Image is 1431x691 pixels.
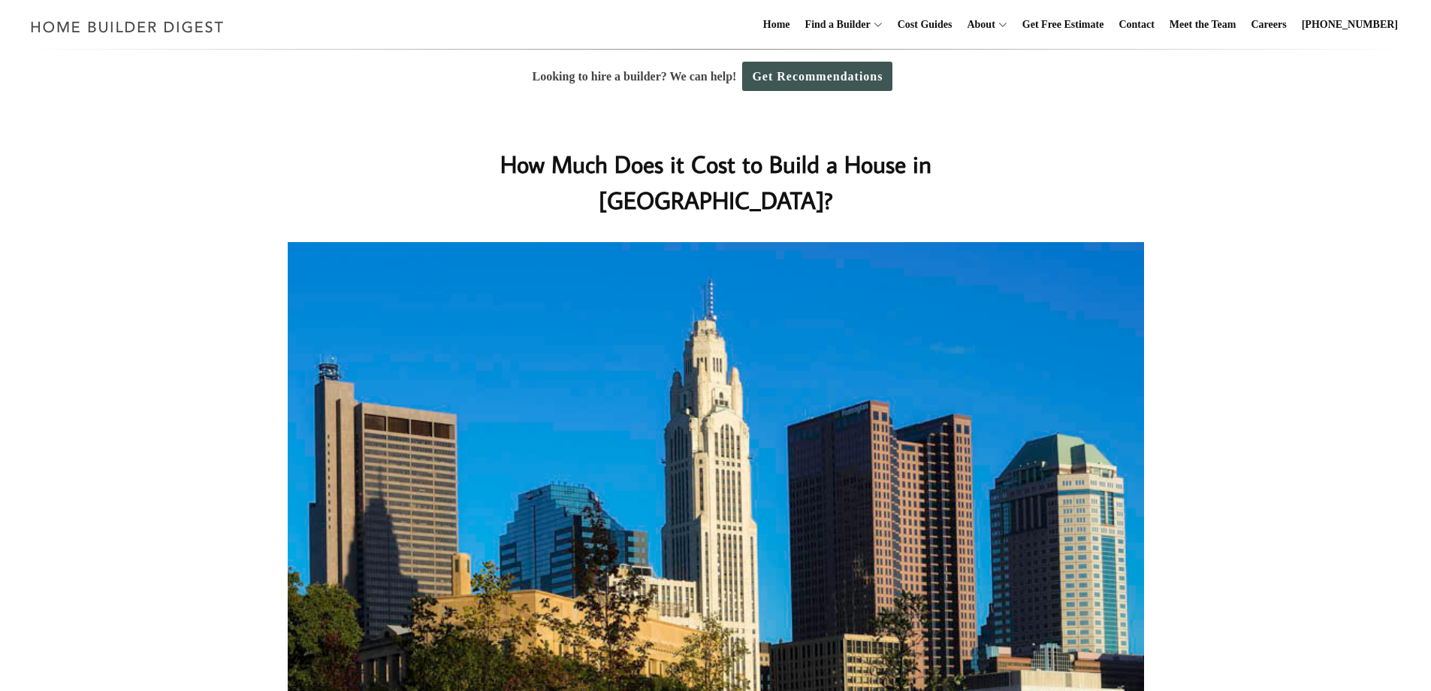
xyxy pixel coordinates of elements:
a: Meet the Team [1164,1,1242,49]
a: Home [757,1,796,49]
a: Careers [1245,1,1293,49]
a: [PHONE_NUMBER] [1296,1,1404,49]
a: Get Free Estimate [1016,1,1110,49]
a: Contact [1112,1,1160,49]
a: About [961,1,995,49]
a: Find a Builder [799,1,871,49]
a: Cost Guides [892,1,959,49]
a: Get Recommendations [742,62,892,91]
img: Home Builder Digest [24,12,231,41]
h1: How Much Does it Cost to Build a House in [GEOGRAPHIC_DATA]? [416,146,1016,218]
